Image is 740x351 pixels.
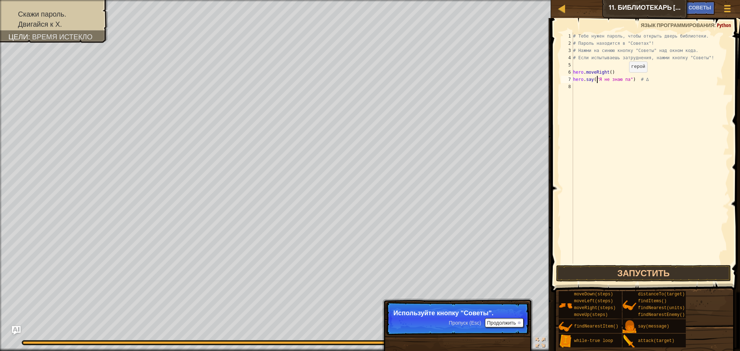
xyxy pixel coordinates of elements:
[28,33,32,41] span: :
[641,22,714,29] span: Язык программирования
[669,4,681,11] span: Ask AI
[574,338,613,343] span: while-true loop
[638,312,685,317] span: findNearestEnemy()
[638,305,685,311] span: findNearest(units)
[574,299,613,304] span: moveLeft(steps)
[559,320,572,334] img: portrait.png
[559,299,572,312] img: portrait.png
[714,22,717,29] span: :
[717,22,731,29] span: Python
[631,64,645,69] code: герой
[574,312,608,317] span: moveUp(steps)
[533,336,547,351] button: Переключить полноэкранный режим
[12,326,21,335] button: Ask AI
[449,320,481,326] span: Пропуск (Esc)
[718,1,736,18] button: Показать меню игры
[666,1,685,15] button: Ask AI
[556,265,731,282] button: Запустить
[8,19,100,29] li: Двигайся к Х.
[393,309,522,317] p: Используйте кнопку "Советы".
[574,292,613,297] span: moveDown(steps)
[623,320,636,334] img: portrait.png
[689,4,711,11] span: Советы
[561,47,573,54] div: 3
[638,292,685,297] span: distanceTo(target)
[638,299,667,304] span: findItems()
[574,305,616,311] span: moveRight(steps)
[623,299,636,312] img: portrait.png
[561,40,573,47] div: 2
[638,338,675,343] span: attack(target)
[18,20,62,28] span: Двигайся к Х.
[561,83,573,90] div: 8
[18,10,66,18] span: Скажи пароль.
[574,324,618,329] span: findNearestItem()
[561,69,573,76] div: 6
[623,334,636,348] img: portrait.png
[561,32,573,40] div: 1
[485,318,524,328] button: Продолжить
[32,33,92,41] span: Время истекло
[561,54,573,61] div: 4
[561,61,573,69] div: 5
[559,334,572,348] img: portrait.png
[8,33,28,41] span: Цели
[8,9,100,19] li: Скажи пароль.
[561,76,573,83] div: 7
[638,324,669,329] span: say(message)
